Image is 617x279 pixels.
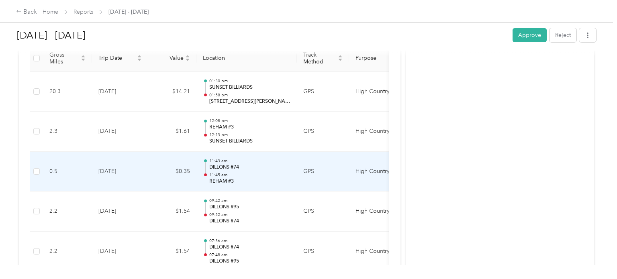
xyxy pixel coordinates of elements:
[74,8,93,15] a: Reports
[349,112,409,152] td: High Country Beverage
[148,112,196,152] td: $1.61
[209,172,290,178] p: 11:45 am
[209,138,290,145] p: SUNSET BILLIARDS
[209,238,290,244] p: 07:36 am
[148,232,196,272] td: $1.54
[209,164,290,171] p: DILLONS #74
[148,45,196,72] th: Value
[297,191,349,232] td: GPS
[148,152,196,192] td: $0.35
[572,234,617,279] iframe: Everlance-gr Chat Button Frame
[148,191,196,232] td: $1.54
[209,124,290,131] p: REHAM #3
[92,232,148,272] td: [DATE]
[297,45,349,72] th: Track Method
[92,152,148,192] td: [DATE]
[513,28,547,42] button: Approve
[43,45,92,72] th: Gross Miles
[92,45,148,72] th: Trip Date
[209,204,290,211] p: DILLONS #95
[16,7,37,17] div: Back
[209,118,290,124] p: 12:08 pm
[43,191,92,232] td: 2.2
[92,191,148,232] td: [DATE]
[49,51,79,65] span: Gross Miles
[209,178,290,185] p: REHAM #3
[209,258,290,265] p: DILLONS #95
[209,244,290,251] p: DILLONS #74
[98,55,135,61] span: Trip Date
[297,232,349,272] td: GPS
[349,232,409,272] td: High Country Beverage
[43,8,58,15] a: Home
[209,212,290,218] p: 09:52 am
[137,57,142,62] span: caret-down
[355,55,396,61] span: Purpose
[338,57,343,62] span: caret-down
[209,158,290,164] p: 11:43 am
[209,132,290,138] p: 12:13 pm
[349,191,409,232] td: High Country Beverage
[209,198,290,204] p: 09:42 am
[155,55,184,61] span: Value
[185,57,190,62] span: caret-down
[92,112,148,152] td: [DATE]
[297,112,349,152] td: GPS
[303,51,336,65] span: Track Method
[209,218,290,225] p: DILLONS #74
[209,78,290,84] p: 01:30 pm
[209,84,290,91] p: SUNSET BILLIARDS
[43,152,92,192] td: 0.5
[196,45,297,72] th: Location
[209,98,290,105] p: [STREET_ADDRESS][PERSON_NAME]
[297,72,349,112] td: GPS
[349,45,409,72] th: Purpose
[43,232,92,272] td: 2.2
[17,26,507,45] h1: Aug 1 - 31, 2025
[43,72,92,112] td: 20.3
[92,72,148,112] td: [DATE]
[349,152,409,192] td: High Country Beverage
[550,28,576,42] button: Reject
[297,152,349,192] td: GPS
[81,57,86,62] span: caret-down
[349,72,409,112] td: High Country Beverage
[148,72,196,112] td: $14.21
[209,92,290,98] p: 01:58 pm
[108,8,149,16] span: [DATE] - [DATE]
[209,252,290,258] p: 07:48 am
[43,112,92,152] td: 2.3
